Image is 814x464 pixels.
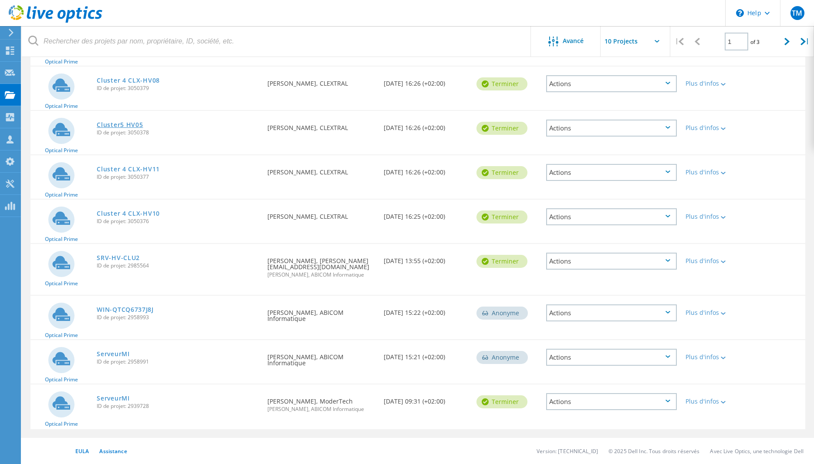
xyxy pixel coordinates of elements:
a: Live Optics Dashboard [9,18,102,24]
div: [DATE] 15:21 (+02:00) [379,340,472,369]
div: [DATE] 09:31 (+02:00) [379,384,472,413]
a: Cluster 4 CLX-HV10 [97,210,160,217]
span: [PERSON_NAME], ABICOM Informatique [267,407,375,412]
div: Actions [546,208,677,225]
a: WIN-QTCQ6737J8J [97,307,154,313]
input: Rechercher des projets par nom, propriétaire, ID, société, etc. [22,26,531,57]
div: Plus d'infos [686,354,739,360]
a: ServeurMI [97,351,129,357]
a: Cluster5 HV05 [97,122,143,128]
div: [DATE] 13:55 (+02:00) [379,244,472,273]
div: Plus d'infos [686,80,739,87]
div: [PERSON_NAME], [PERSON_NAME][EMAIL_ADDRESS][DOMAIN_NAME] [263,244,379,286]
div: Plus d'infos [686,214,739,220]
div: | [670,26,688,57]
div: [PERSON_NAME], ModerTech [263,384,379,421]
span: ID de projet: 3050379 [97,86,258,91]
div: | [796,26,814,57]
div: Plus d'infos [686,125,739,131]
div: [DATE] 16:26 (+02:00) [379,155,472,184]
div: Plus d'infos [686,169,739,175]
span: Optical Prime [45,59,78,64]
div: Anonyme [476,307,528,320]
div: [DATE] 16:26 (+02:00) [379,111,472,140]
span: ID de projet: 3050376 [97,219,258,224]
a: Cluster 4 CLX-HV08 [97,77,160,83]
div: Terminer [476,210,527,224]
div: Actions [546,393,677,410]
div: Terminer [476,255,527,268]
span: ID de projet: 2958993 [97,315,258,320]
span: of 3 [750,38,760,46]
div: Plus d'infos [686,398,739,404]
div: Plus d'infos [686,258,739,264]
div: [DATE] 15:22 (+02:00) [379,296,472,324]
span: Optical Prime [45,103,78,109]
a: SRV-HV-CLU2 [97,255,140,261]
div: Actions [546,304,677,321]
div: [PERSON_NAME], ABICOM Informatique [263,340,379,375]
span: ID de projet: 3050378 [97,130,258,135]
li: Version: [TECHNICAL_ID] [537,447,598,455]
span: [PERSON_NAME], ABICOM Informatique [267,272,375,277]
div: [PERSON_NAME], CLEXTRAL [263,111,379,140]
li: Avec Live Optics, une technologie Dell [710,447,804,455]
div: [DATE] 16:25 (+02:00) [379,200,472,228]
span: ID de projet: 2939728 [97,404,258,409]
div: [DATE] 16:26 (+02:00) [379,67,472,95]
div: [PERSON_NAME], ABICOM Informatique [263,296,379,330]
span: ID de projet: 2958991 [97,359,258,364]
div: Plus d'infos [686,310,739,316]
div: [PERSON_NAME], CLEXTRAL [263,155,379,184]
div: Actions [546,120,677,137]
span: Optical Prime [45,333,78,338]
a: ServeurMI [97,395,129,401]
span: ID de projet: 3050377 [97,174,258,180]
a: Assistance [99,447,127,455]
span: Optical Prime [45,281,78,286]
div: Actions [546,164,677,181]
div: [PERSON_NAME], CLEXTRAL [263,67,379,95]
li: © 2025 Dell Inc. Tous droits réservés [608,447,699,455]
span: Optical Prime [45,421,78,427]
span: Avancé [563,38,584,44]
div: Terminer [476,77,527,90]
div: Terminer [476,166,527,179]
div: Actions [546,253,677,270]
div: Anonyme [476,351,528,364]
span: Optical Prime [45,148,78,153]
span: Optical Prime [45,192,78,197]
span: ID de projet: 2985564 [97,263,258,268]
div: Actions [546,349,677,366]
svg: \n [736,9,744,17]
span: Optical Prime [45,377,78,382]
div: [PERSON_NAME], CLEXTRAL [263,200,379,228]
div: Terminer [476,395,527,408]
a: Cluster 4 CLX-HV11 [97,166,160,172]
span: TM [792,10,802,17]
span: Optical Prime [45,237,78,242]
div: Actions [546,75,677,92]
div: Terminer [476,122,527,135]
a: EULA [75,447,89,455]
